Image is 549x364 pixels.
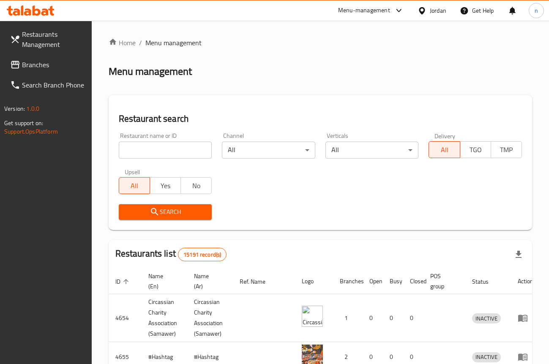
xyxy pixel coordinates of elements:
[109,65,192,78] h2: Menu management
[464,144,488,156] span: TGO
[178,248,227,261] div: Total records count
[125,169,140,175] label: Upsell
[430,271,455,291] span: POS group
[4,126,58,137] a: Support.OpsPlatform
[145,38,202,48] span: Menu management
[109,294,142,342] td: 4654
[363,268,383,294] th: Open
[109,38,532,48] nav: breadcrumb
[26,103,39,114] span: 1.0.0
[194,271,223,291] span: Name (Ar)
[432,144,456,156] span: All
[3,75,92,95] a: Search Branch Phone
[119,177,150,194] button: All
[518,352,533,362] div: Menu
[295,268,333,294] th: Logo
[240,276,276,287] span: Ref. Name
[472,276,500,287] span: Status
[153,180,178,192] span: Yes
[518,313,533,323] div: Menu
[115,247,227,261] h2: Restaurants list
[494,144,519,156] span: TMP
[139,38,142,48] li: /
[383,268,403,294] th: Busy
[4,103,25,114] span: Version:
[119,142,212,159] input: Search for restaurant name or ID..
[115,276,131,287] span: ID
[434,133,456,139] label: Delivery
[508,244,529,265] div: Export file
[126,207,205,217] span: Search
[142,294,187,342] td: ​Circassian ​Charity ​Association​ (Samawer)
[22,80,85,90] span: Search Branch Phone
[22,29,85,49] span: Restaurants Management
[3,55,92,75] a: Branches
[325,142,419,159] div: All
[22,60,85,70] span: Branches
[472,314,501,323] span: INACTIVE
[460,141,491,158] button: TGO
[119,204,212,220] button: Search
[4,118,43,129] span: Get support on:
[472,352,501,362] span: INACTIVE
[222,142,315,159] div: All
[178,251,226,259] span: 15191 record(s)
[109,38,136,48] a: Home
[180,177,212,194] button: No
[403,294,423,342] td: 0
[3,24,92,55] a: Restaurants Management
[491,141,522,158] button: TMP
[338,5,390,16] div: Menu-management
[403,268,423,294] th: Closed
[429,141,460,158] button: All
[430,6,446,15] div: Jordan
[333,268,363,294] th: Branches
[119,112,522,125] h2: Restaurant search
[302,306,323,327] img: ​Circassian ​Charity ​Association​ (Samawer)
[187,294,233,342] td: ​Circassian ​Charity ​Association​ (Samawer)
[511,268,540,294] th: Action
[363,294,383,342] td: 0
[148,271,177,291] span: Name (En)
[184,180,208,192] span: No
[535,6,538,15] span: n
[150,177,181,194] button: Yes
[383,294,403,342] td: 0
[123,180,147,192] span: All
[333,294,363,342] td: 1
